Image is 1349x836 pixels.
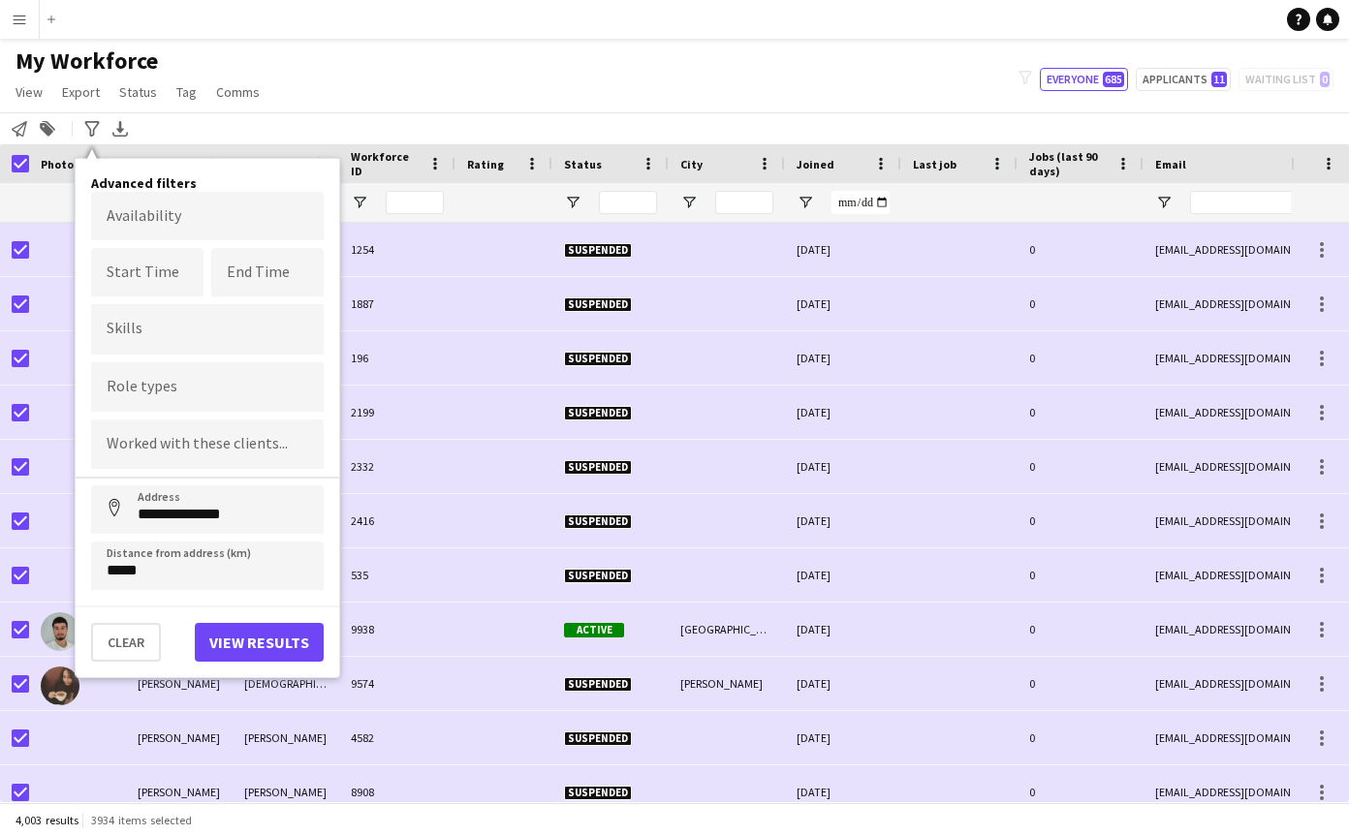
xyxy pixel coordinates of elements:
span: Rating [467,157,504,171]
a: Comms [208,79,267,105]
span: My Workforce [16,46,158,76]
div: [GEOGRAPHIC_DATA] [669,603,785,656]
app-action-btn: Advanced filters [80,117,104,140]
span: First Name [138,157,197,171]
div: [PERSON_NAME] [126,657,233,710]
span: Tag [176,83,197,101]
div: 4582 [339,711,455,764]
button: Open Filter Menu [680,194,698,211]
span: Email [1155,157,1186,171]
input: Type to search clients... [107,436,308,453]
span: Suspended [564,460,632,475]
span: Status [119,83,157,101]
input: Joined Filter Input [831,191,890,214]
span: Last Name [244,157,301,171]
div: [PERSON_NAME] [233,711,339,764]
button: Applicants11 [1136,68,1231,91]
div: 196 [339,331,455,385]
div: 8908 [339,765,455,819]
div: 535 [339,548,455,602]
div: 1254 [339,223,455,276]
div: 0 [1018,331,1144,385]
span: City [680,157,703,171]
input: Type to search role types... [107,379,308,396]
input: Status Filter Input [599,191,657,214]
span: Photo [41,157,74,171]
div: 2416 [339,494,455,547]
div: 0 [1018,494,1144,547]
span: Suspended [564,569,632,583]
span: Status [564,157,602,171]
span: Suspended [564,677,632,692]
button: Clear [91,623,161,662]
div: 0 [1018,223,1144,276]
div: [DATE] [785,277,901,330]
div: 1887 [339,277,455,330]
button: Open Filter Menu [1155,194,1173,211]
img: aadam tarabe [41,612,79,651]
span: Suspended [564,406,632,420]
div: 0 [1018,386,1144,439]
div: [PERSON_NAME] [126,711,233,764]
div: 0 [1018,603,1144,656]
div: [PERSON_NAME] [233,765,339,819]
span: Suspended [564,786,632,800]
div: [DATE] [785,494,901,547]
app-action-btn: Notify workforce [8,117,31,140]
span: Last job [913,157,957,171]
a: Status [111,79,165,105]
button: Open Filter Menu [564,194,581,211]
span: Jobs (last 90 days) [1029,149,1109,178]
div: [PERSON_NAME] [126,765,233,819]
span: Suspended [564,297,632,312]
div: 9574 [339,657,455,710]
button: View results [195,623,324,662]
div: 9938 [339,603,455,656]
div: 0 [1018,657,1144,710]
app-action-btn: Export XLSX [109,117,132,140]
div: [DATE] [785,603,901,656]
app-action-btn: Add to tag [36,117,59,140]
span: Suspended [564,731,632,746]
div: [DATE] [785,765,901,819]
div: [DEMOGRAPHIC_DATA] [233,657,339,710]
div: 0 [1018,277,1144,330]
input: Type to search skills... [107,321,308,338]
button: Open Filter Menu [797,194,814,211]
span: Suspended [564,243,632,258]
span: Comms [216,83,260,101]
input: Workforce ID Filter Input [386,191,444,214]
div: [DATE] [785,440,901,493]
div: [PERSON_NAME] [669,657,785,710]
a: Tag [169,79,204,105]
span: Suspended [564,352,632,366]
input: City Filter Input [715,191,773,214]
span: 685 [1103,72,1124,87]
h4: Advanced filters [91,174,324,192]
div: [DATE] [785,657,901,710]
a: View [8,79,50,105]
button: Open Filter Menu [351,194,368,211]
div: [DATE] [785,548,901,602]
div: [DATE] [785,711,901,764]
div: [DATE] [785,331,901,385]
div: 2332 [339,440,455,493]
span: 3934 items selected [91,813,192,827]
div: 0 [1018,440,1144,493]
a: Export [54,79,108,105]
img: Aakriti Jain [41,666,79,705]
span: Active [564,623,624,637]
span: Workforce ID [351,149,421,178]
span: Suspended [564,514,632,529]
div: 2199 [339,386,455,439]
div: 0 [1018,548,1144,602]
div: [DATE] [785,386,901,439]
button: Everyone685 [1040,68,1128,91]
span: Joined [797,157,834,171]
span: Export [62,83,100,101]
div: 0 [1018,711,1144,764]
span: View [16,83,43,101]
div: 0 [1018,765,1144,819]
div: [DATE] [785,223,901,276]
span: 11 [1211,72,1227,87]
